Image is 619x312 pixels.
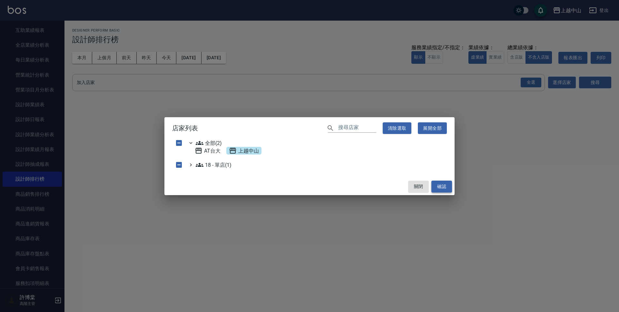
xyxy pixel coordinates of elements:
[196,139,222,147] span: 全部(2)
[408,181,429,193] button: 關閉
[196,161,231,169] span: 18 - 單店(1)
[164,117,455,139] h2: 店家列表
[383,122,412,134] button: 清除選取
[195,147,221,155] span: AT台大
[418,122,447,134] button: 展開全部
[338,123,376,133] input: 搜尋店家
[229,147,259,155] span: 上越中山
[431,181,452,193] button: 確認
